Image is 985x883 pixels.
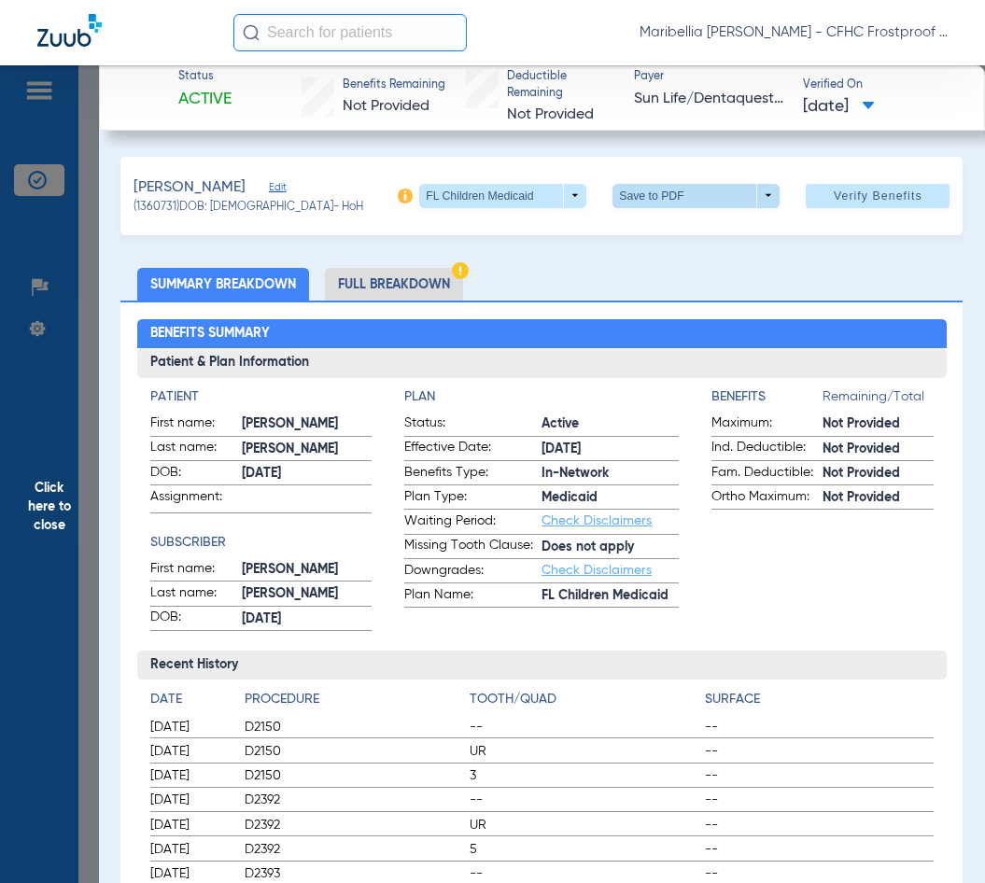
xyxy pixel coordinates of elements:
[470,742,698,761] span: UR
[634,88,786,111] span: Sun Life/Dentaquest - AI
[711,463,823,485] span: Fam. Deductible:
[452,262,469,279] img: Hazard
[803,95,875,119] span: [DATE]
[542,488,679,508] span: Medicaid
[542,586,679,606] span: FL Children Medicaid
[823,488,934,508] span: Not Provided
[507,107,594,122] span: Not Provided
[470,791,698,809] span: --
[542,414,679,434] span: Active
[404,438,542,460] span: Effective Date:
[137,268,309,301] li: Summary Breakdown
[137,651,947,680] h3: Recent History
[137,348,947,378] h3: Patient & Plan Information
[711,387,823,413] app-breakdown-title: Benefits
[242,584,373,604] span: [PERSON_NAME]
[823,440,934,459] span: Not Provided
[705,840,934,859] span: --
[134,176,246,200] span: [PERSON_NAME]
[705,864,934,883] span: --
[242,560,373,580] span: [PERSON_NAME]
[542,564,652,577] a: Check Disclaimers
[150,840,229,859] span: [DATE]
[242,610,373,629] span: [DATE]
[150,690,229,709] h4: Date
[404,512,542,534] span: Waiting Period:
[343,77,445,94] span: Benefits Remaining
[542,514,652,527] a: Check Disclaimers
[150,438,242,460] span: Last name:
[542,538,679,557] span: Does not apply
[150,387,373,407] h4: Patient
[806,184,950,208] button: Verify Benefits
[711,487,823,510] span: Ortho Maximum:
[242,414,373,434] span: [PERSON_NAME]
[343,99,429,114] span: Not Provided
[404,536,542,558] span: Missing Tooth Clause:
[150,690,229,716] app-breakdown-title: Date
[823,464,934,484] span: Not Provided
[150,533,373,553] h4: Subscriber
[242,464,373,484] span: [DATE]
[150,463,242,485] span: DOB:
[245,718,464,736] span: D2150
[404,585,542,608] span: Plan Name:
[37,14,102,47] img: Zuub Logo
[711,413,823,436] span: Maximum:
[404,387,679,407] app-breakdown-title: Plan
[233,14,467,51] input: Search for patients
[404,487,542,510] span: Plan Type:
[470,816,698,834] span: UR
[470,766,698,785] span: 3
[150,864,229,883] span: [DATE]
[507,69,618,102] span: Deductible Remaining
[470,718,698,736] span: --
[325,268,463,301] li: Full Breakdown
[398,189,413,203] img: info-icon
[892,793,985,883] iframe: Chat Widget
[404,463,542,485] span: Benefits Type:
[470,690,698,709] h4: Tooth/Quad
[711,387,823,407] h4: Benefits
[245,840,464,859] span: D2392
[705,690,934,716] app-breakdown-title: Surface
[470,690,698,716] app-breakdown-title: Tooth/Quad
[150,559,242,582] span: First name:
[542,464,679,484] span: In-Network
[542,440,679,459] span: [DATE]
[242,440,373,459] span: [PERSON_NAME]
[823,414,934,434] span: Not Provided
[705,791,934,809] span: --
[419,184,586,208] button: FL Children Medicaid
[705,718,934,736] span: --
[245,791,464,809] span: D2392
[834,189,922,203] span: Verify Benefits
[243,24,260,41] img: Search Icon
[404,561,542,583] span: Downgrades:
[803,77,955,94] span: Verified On
[705,766,934,785] span: --
[150,608,242,630] span: DOB:
[134,200,363,217] span: (1360731) DOB: [DEMOGRAPHIC_DATA] - HoH
[150,413,242,436] span: First name:
[634,69,786,86] span: Payer
[245,864,464,883] span: D2393
[612,184,780,208] button: Save to PDF
[470,864,698,883] span: --
[705,816,934,834] span: --
[705,742,934,761] span: --
[150,718,229,736] span: [DATE]
[150,766,229,785] span: [DATE]
[150,742,229,761] span: [DATE]
[137,319,947,349] h2: Benefits Summary
[711,438,823,460] span: Ind. Deductible:
[245,816,464,834] span: D2392
[470,840,698,859] span: 5
[640,23,948,42] span: Maribellia [PERSON_NAME] - CFHC Frostproof Dental
[269,181,286,199] span: Edit
[150,791,229,809] span: [DATE]
[245,766,464,785] span: D2150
